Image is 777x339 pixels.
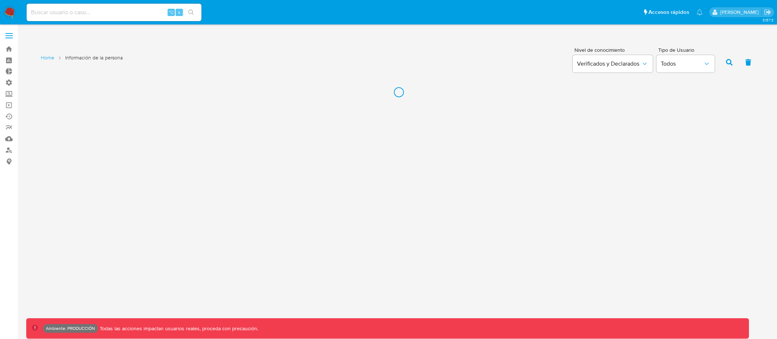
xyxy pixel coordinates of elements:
input: Buscar usuario o caso... [27,8,201,17]
button: search-icon [184,7,199,17]
p: valeria.monge@mercadolibre.com [720,9,761,16]
a: Notificaciones [696,9,703,15]
button: Verificados y Declarados [573,55,653,73]
span: Accesos rápidos [648,8,689,16]
a: Salir [764,8,772,16]
span: Tipo de Usuario [658,47,717,52]
span: ⌥ [168,9,174,16]
span: Información de la persona [65,54,123,61]
span: Verificados y Declarados [577,60,641,67]
nav: List of pages [41,51,123,72]
a: Home [41,54,54,61]
p: Ambiente: PRODUCCIÓN [46,327,95,330]
span: s [178,9,180,16]
button: Todos [656,55,715,73]
p: Todas las acciones impactan usuarios reales, proceda con precaución. [98,325,258,332]
span: Todos [661,60,703,67]
span: Nivel de conocimiento [574,47,652,52]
